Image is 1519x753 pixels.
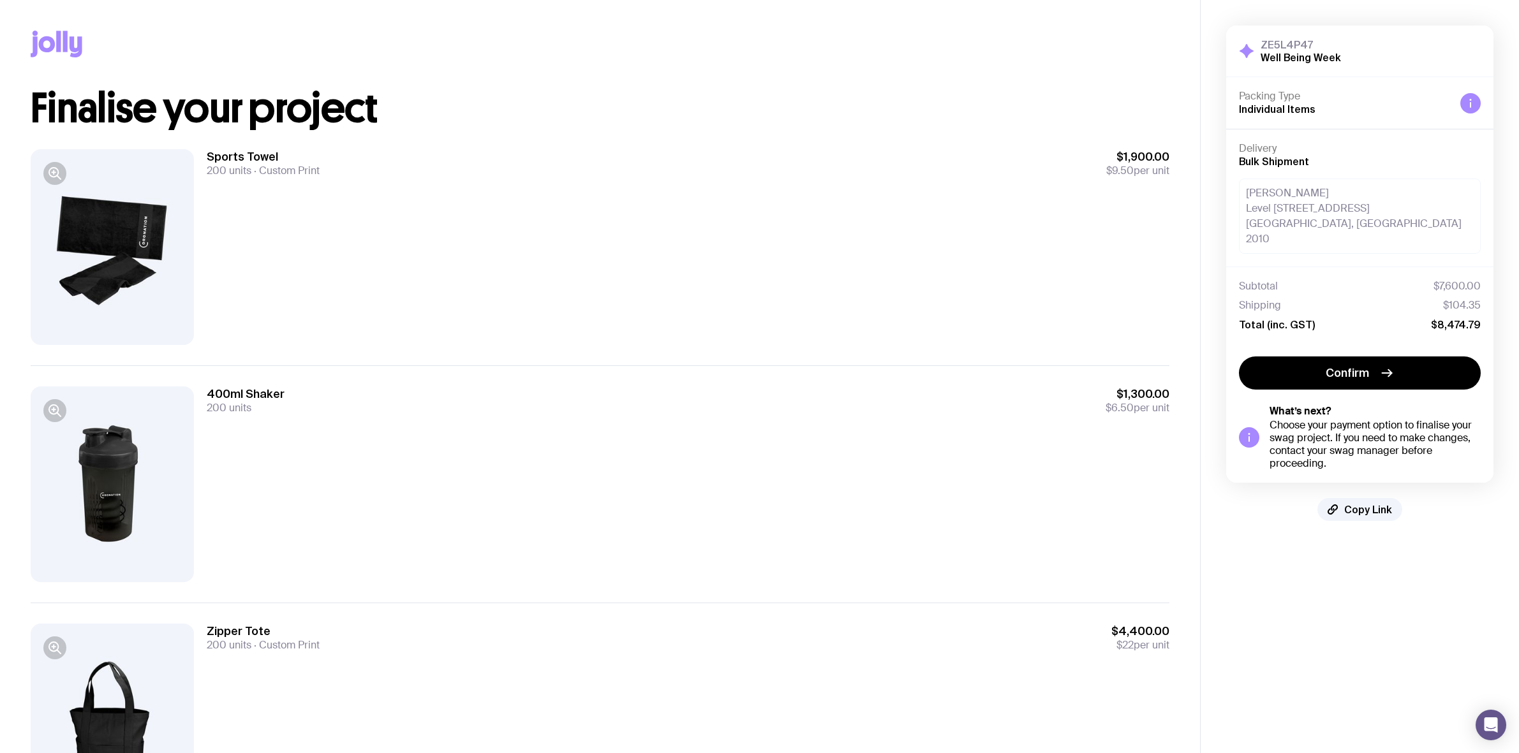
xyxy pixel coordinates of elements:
span: Custom Print [251,164,320,177]
button: Confirm [1239,356,1481,390]
h3: Zipper Tote [207,624,320,639]
div: Choose your payment option to finalise your swag project. If you need to make changes, contact yo... [1270,419,1481,470]
h2: Well Being Week [1261,51,1341,64]
span: Copy Link [1344,503,1392,516]
span: $9.50 [1106,164,1134,177]
button: Copy Link [1317,498,1402,521]
h3: 400ml Shaker [207,386,285,402]
h4: Packing Type [1239,90,1450,103]
h4: Delivery [1239,142,1481,155]
span: per unit [1106,402,1169,414]
span: $104.35 [1443,299,1481,312]
span: 200 units [207,638,251,652]
span: Confirm [1326,365,1369,381]
span: $1,300.00 [1106,386,1169,402]
span: per unit [1106,164,1169,177]
span: Total (inc. GST) [1239,318,1315,331]
h5: What’s next? [1270,405,1481,418]
span: $1,900.00 [1106,149,1169,164]
h1: Finalise your project [31,88,1169,129]
span: $7,600.00 [1434,280,1481,293]
span: $6.50 [1106,401,1134,414]
span: 200 units [207,164,251,177]
span: Bulk Shipment [1239,156,1309,167]
h3: ZE5L4P47 [1261,38,1341,51]
span: per unit [1111,639,1169,652]
span: Subtotal [1239,280,1278,293]
span: $8,474.79 [1431,318,1481,331]
span: Individual Items [1239,103,1315,115]
span: Custom Print [251,638,320,652]
span: $4,400.00 [1111,624,1169,639]
span: $22 [1116,638,1134,652]
span: 200 units [207,401,251,414]
span: Shipping [1239,299,1281,312]
div: Open Intercom Messenger [1476,710,1506,740]
h3: Sports Towel [207,149,320,164]
div: [PERSON_NAME] Level [STREET_ADDRESS] [GEOGRAPHIC_DATA], [GEOGRAPHIC_DATA] 2010 [1239,179,1481,254]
